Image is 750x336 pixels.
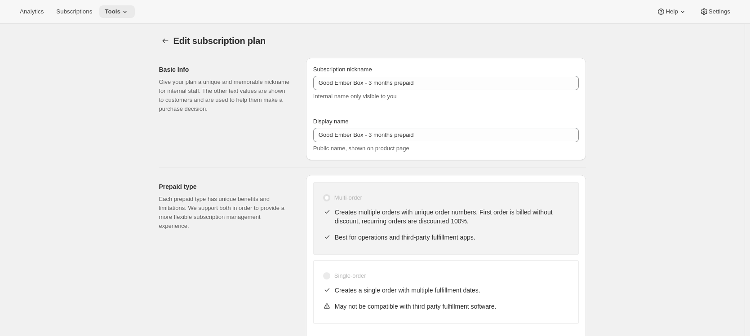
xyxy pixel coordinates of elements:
[56,8,92,15] span: Subscriptions
[709,8,730,15] span: Settings
[313,66,372,73] span: Subscription nickname
[335,208,569,226] p: Creates multiple orders with unique order numbers. First order is billed without discount, recurr...
[313,128,579,142] input: Subscribe & Save
[334,272,366,279] span: Single-order
[159,35,172,47] button: Subscription plans
[313,93,397,100] span: Internal name only visible to you
[694,5,736,18] button: Settings
[99,5,135,18] button: Tools
[159,182,292,191] h2: Prepaid type
[334,194,362,201] span: Multi-order
[335,233,569,242] p: Best for operations and third-party fulfillment apps.
[20,8,44,15] span: Analytics
[14,5,49,18] button: Analytics
[335,286,569,295] p: Creates a single order with multiple fulfillment dates.
[335,302,569,311] p: May not be compatible with third party fulfillment software.
[313,145,409,152] span: Public name, shown on product page
[159,65,292,74] h2: Basic Info
[313,76,579,90] input: Subscribe & Save
[313,118,349,125] span: Display name
[159,78,292,113] p: Give your plan a unique and memorable nickname for internal staff. The other text values are show...
[666,8,678,15] span: Help
[651,5,692,18] button: Help
[51,5,98,18] button: Subscriptions
[105,8,120,15] span: Tools
[173,36,266,46] span: Edit subscription plan
[159,195,292,231] p: Each prepaid type has unique benefits and limitations. We support both in order to provide a more...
